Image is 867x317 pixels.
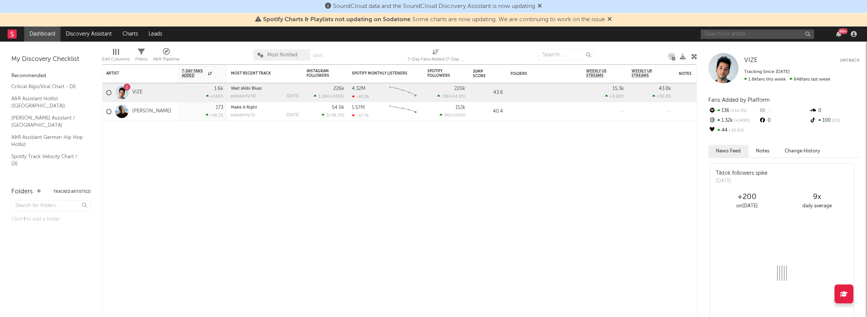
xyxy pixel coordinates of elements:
[712,193,782,202] div: +200
[11,200,91,211] input: Search for folders...
[708,126,759,135] div: 44
[102,55,130,64] div: Edit Columns
[708,97,770,103] span: Fans Added by Platform
[327,113,328,118] span: 1
[744,57,758,64] a: VIZE
[231,71,288,76] div: Most Recent Track
[153,55,180,64] div: A&R Pipeline
[386,83,420,102] svg: Chart title
[744,77,786,82] span: 1.6k fans this week
[135,55,147,64] div: Filters
[352,94,369,99] div: -83.3k
[286,94,299,98] div: [DATE]
[206,94,223,99] div: +146 %
[473,69,492,78] div: Jump Score
[263,17,410,23] span: Spotify Charts & Playlists not updating on Sodatone
[307,69,333,78] div: Instagram Followers
[473,88,503,97] div: 43.6
[511,71,567,76] div: Folders
[132,108,171,115] a: [PERSON_NAME]
[652,94,671,99] div: +50.8 %
[132,89,142,96] a: VIZE
[442,95,449,99] span: 136
[263,17,605,23] span: : Some charts are now updating. We are continuing to work on the issue
[659,86,671,91] div: 43.8k
[231,106,257,110] a: Make It Right
[352,71,409,76] div: Spotify Monthly Listeners
[11,187,33,196] div: Folders
[352,86,365,91] div: 4.32M
[314,94,344,99] div: ( )
[454,86,465,91] div: 220k
[330,95,343,99] span: +249 %
[728,129,744,133] span: -15.4 %
[407,55,464,64] div: 7-Day Fans Added (7-Day Fans Added)
[440,113,465,118] div: ( )
[11,55,91,64] div: My Discovery Checklist
[153,45,180,67] div: A&R Pipeline
[708,106,759,116] div: 136
[206,113,223,118] div: +16.1 %
[333,3,535,9] span: SoundCloud data and the SoundCloud Discovery Assistant is now updating
[809,116,859,126] div: 100
[748,145,777,157] button: Notes
[106,71,163,76] div: Artist
[352,105,365,110] div: 1.57M
[613,86,624,91] div: 15.3k
[24,26,60,42] a: Dashboard
[214,86,223,91] div: 1.6k
[708,145,748,157] button: News Feed
[759,106,809,116] div: --
[60,26,117,42] a: Discovery Assistant
[352,113,369,118] div: -57.7k
[231,87,299,91] div: Wait (Alibi Blue)
[231,94,256,98] div: popularity: 50
[216,105,223,110] div: 173
[102,45,130,67] div: Edit Columns
[473,107,503,116] div: 40.4
[437,94,465,99] div: ( )
[11,215,91,224] div: Click to add a folder.
[11,114,83,129] a: [PERSON_NAME] Assistant / [GEOGRAPHIC_DATA]
[679,71,754,76] div: Notes
[782,193,852,202] div: 9 x
[11,71,91,81] div: Recommended
[838,28,848,34] div: 99 +
[716,177,768,185] div: [DATE]
[744,70,790,74] span: Tracking Since: [DATE]
[330,113,343,118] span: -96.5 %
[708,116,759,126] div: 1.32k
[632,69,660,78] span: Weekly UK Streams
[712,202,782,211] div: on [DATE]
[286,113,299,117] div: [DATE]
[333,86,344,91] div: 226k
[319,95,328,99] span: 1.32k
[450,95,464,99] span: +14.3 %
[11,82,83,91] a: Critical Algo/Viral Chart - DE
[267,53,297,57] span: Most Notified
[11,95,83,110] a: A&R Assistant Hotlist ([GEOGRAPHIC_DATA])
[427,69,454,78] div: Spotify Followers
[182,69,206,78] span: 7-Day Fans Added
[777,145,828,157] button: Change History
[11,172,83,180] a: Spotify Search Virality / DE
[231,106,299,110] div: Make It Right
[744,77,830,82] span: 648 fans last week
[809,106,859,116] div: 0
[701,30,814,39] input: Search for artists
[135,45,147,67] div: Filters
[716,169,768,177] div: Tiktok followers spike
[444,113,450,118] span: 90
[143,26,167,42] a: Leads
[455,105,465,110] div: 112k
[386,102,420,121] svg: Chart title
[332,105,344,110] div: 54.9k
[605,94,624,99] div: +3.68 %
[538,49,595,61] input: Search...
[322,113,344,118] div: ( )
[537,3,542,9] span: Dismiss
[53,190,91,194] button: Tracked Artists(2)
[231,87,262,91] a: Wait (Alibi Blue)
[729,109,747,113] span: +14.3 %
